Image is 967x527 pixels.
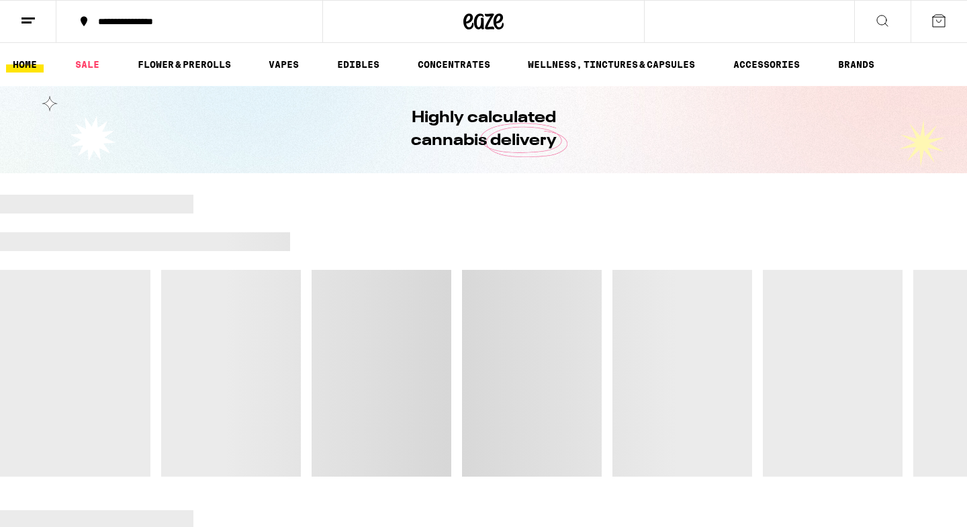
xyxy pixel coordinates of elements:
a: WELLNESS, TINCTURES & CAPSULES [521,56,702,73]
a: EDIBLES [330,56,386,73]
a: FLOWER & PREROLLS [131,56,238,73]
a: SALE [68,56,106,73]
h1: Highly calculated cannabis delivery [373,107,594,152]
a: ACCESSORIES [727,56,807,73]
a: CONCENTRATES [411,56,497,73]
a: HOME [6,56,44,73]
a: BRANDS [831,56,881,73]
a: VAPES [262,56,306,73]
